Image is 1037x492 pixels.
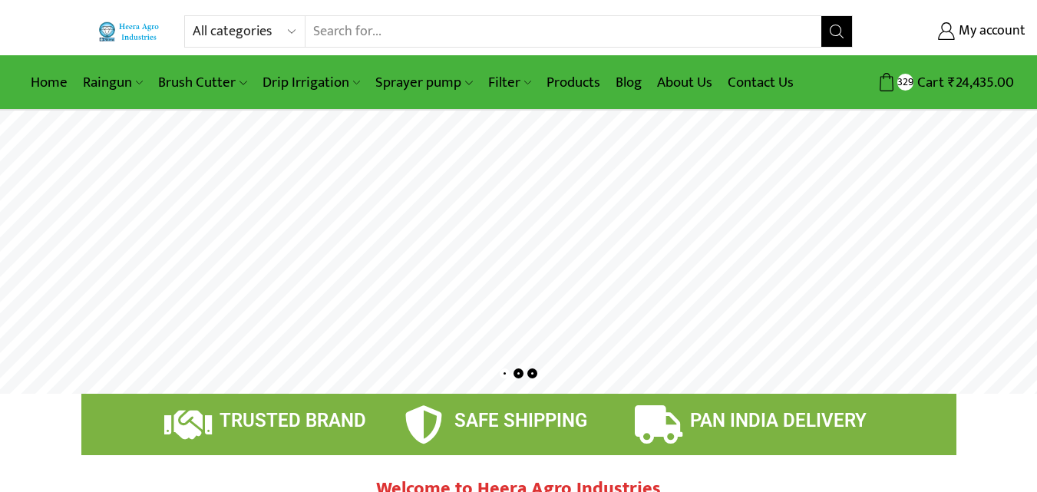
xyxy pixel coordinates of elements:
a: Contact Us [720,64,801,101]
a: My account [876,18,1025,45]
span: My account [955,21,1025,41]
a: Home [23,64,75,101]
input: Search for... [305,16,821,47]
a: Filter [481,64,539,101]
a: Blog [608,64,649,101]
a: Raingun [75,64,150,101]
span: PAN INDIA DELIVERY [690,410,867,431]
span: SAFE SHIPPING [454,410,587,431]
span: TRUSTED BRAND [220,410,366,431]
button: Search button [821,16,852,47]
bdi: 24,435.00 [948,71,1014,94]
a: Brush Cutter [150,64,254,101]
span: ₹ [948,71,956,94]
a: Products [539,64,608,101]
a: 329 Cart ₹24,435.00 [868,68,1014,97]
a: Drip Irrigation [255,64,368,101]
a: Sprayer pump [368,64,480,101]
span: 329 [897,74,913,90]
a: About Us [649,64,720,101]
span: Cart [913,72,944,93]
